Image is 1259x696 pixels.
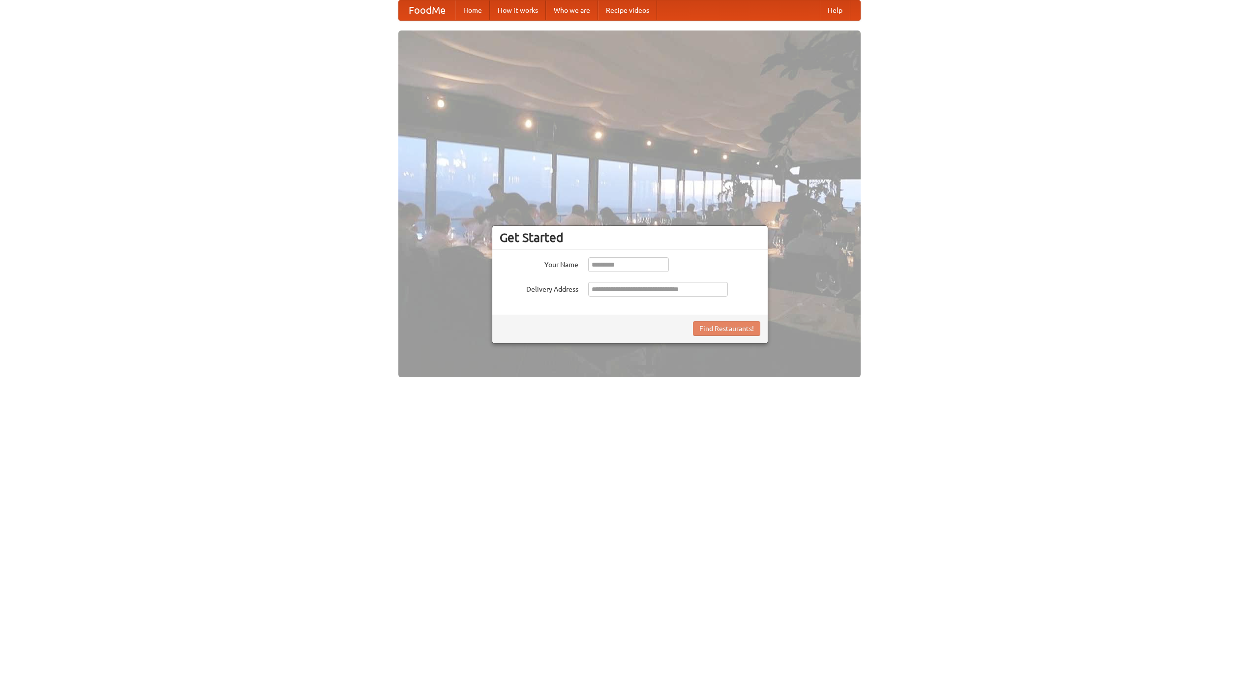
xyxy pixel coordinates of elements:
a: Help [820,0,850,20]
a: Recipe videos [598,0,657,20]
a: Who we are [546,0,598,20]
label: Delivery Address [500,282,578,294]
a: How it works [490,0,546,20]
label: Your Name [500,257,578,270]
a: Home [455,0,490,20]
h3: Get Started [500,230,760,245]
button: Find Restaurants! [693,321,760,336]
a: FoodMe [399,0,455,20]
